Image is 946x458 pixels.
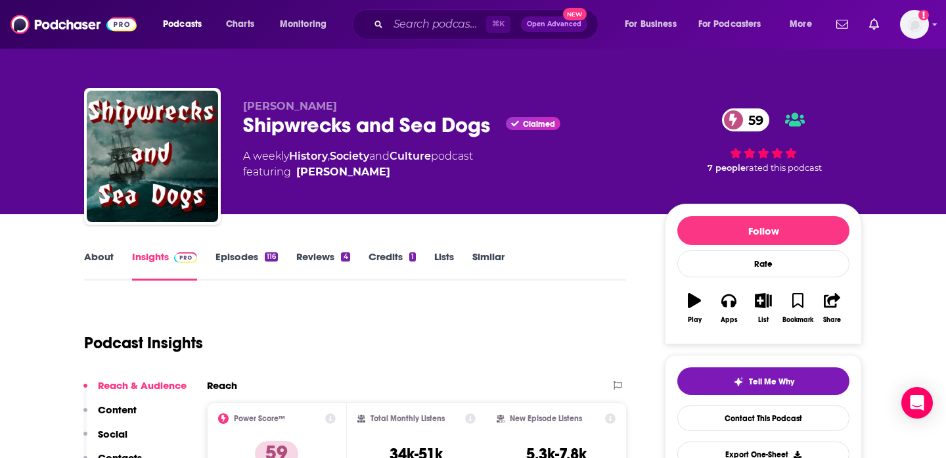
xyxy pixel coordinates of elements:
[735,108,770,131] span: 59
[390,150,431,162] a: Culture
[84,250,114,281] a: About
[746,163,822,173] span: rated this podcast
[243,100,337,112] span: [PERSON_NAME]
[665,100,862,181] div: 59 7 peoplerated this podcast
[330,150,369,162] a: Society
[900,10,929,39] button: Show profile menu
[780,285,815,332] button: Bookmark
[154,14,219,35] button: open menu
[690,14,780,35] button: open menu
[243,164,473,180] span: featuring
[523,121,555,127] span: Claimed
[782,316,813,324] div: Bookmark
[677,405,849,431] a: Contact This Podcast
[371,414,445,423] h2: Total Monthly Listens
[900,10,929,39] span: Logged in as anyalola
[83,379,187,403] button: Reach & Audience
[758,316,769,324] div: List
[780,14,828,35] button: open menu
[132,250,197,281] a: InsightsPodchaser Pro
[215,250,278,281] a: Episodes116
[521,16,587,32] button: Open AdvancedNew
[472,250,505,281] a: Similar
[749,377,794,387] span: Tell Me Why
[369,150,390,162] span: and
[746,285,780,332] button: List
[711,285,746,332] button: Apps
[708,163,746,173] span: 7 people
[815,285,849,332] button: Share
[790,15,812,34] span: More
[174,252,197,263] img: Podchaser Pro
[616,14,693,35] button: open menu
[900,10,929,39] img: User Profile
[217,14,262,35] a: Charts
[271,14,344,35] button: open menu
[677,367,849,395] button: tell me why sparkleTell Me Why
[823,316,841,324] div: Share
[369,250,416,281] a: Credits1
[289,150,328,162] a: History
[901,387,933,419] div: Open Intercom Messenger
[98,379,187,392] p: Reach & Audience
[84,333,203,353] h1: Podcast Insights
[563,8,587,20] span: New
[243,149,473,180] div: A weekly podcast
[11,12,137,37] img: Podchaser - Follow, Share and Rate Podcasts
[98,428,127,440] p: Social
[864,13,884,35] a: Show notifications dropdown
[721,316,738,324] div: Apps
[733,377,744,387] img: tell me why sparkle
[280,15,327,34] span: Monitoring
[226,15,254,34] span: Charts
[677,250,849,277] div: Rate
[918,10,929,20] svg: Add a profile image
[163,15,202,34] span: Podcasts
[98,403,137,416] p: Content
[409,252,416,262] div: 1
[677,285,711,332] button: Play
[722,108,770,131] a: 59
[328,150,330,162] span: ,
[296,250,349,281] a: Reviews4
[510,414,582,423] h2: New Episode Listens
[341,252,349,262] div: 4
[625,15,677,34] span: For Business
[234,414,285,423] h2: Power Score™
[527,21,581,28] span: Open Advanced
[698,15,761,34] span: For Podcasters
[87,91,218,222] img: Shipwrecks and Sea Dogs
[688,316,702,324] div: Play
[83,428,127,452] button: Social
[434,250,454,281] a: Lists
[677,216,849,245] button: Follow
[388,14,486,35] input: Search podcasts, credits, & more...
[207,379,237,392] h2: Reach
[365,9,611,39] div: Search podcasts, credits, & more...
[486,16,510,33] span: ⌘ K
[296,164,390,180] a: Rich Napolitano
[831,13,853,35] a: Show notifications dropdown
[265,252,278,262] div: 116
[83,403,137,428] button: Content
